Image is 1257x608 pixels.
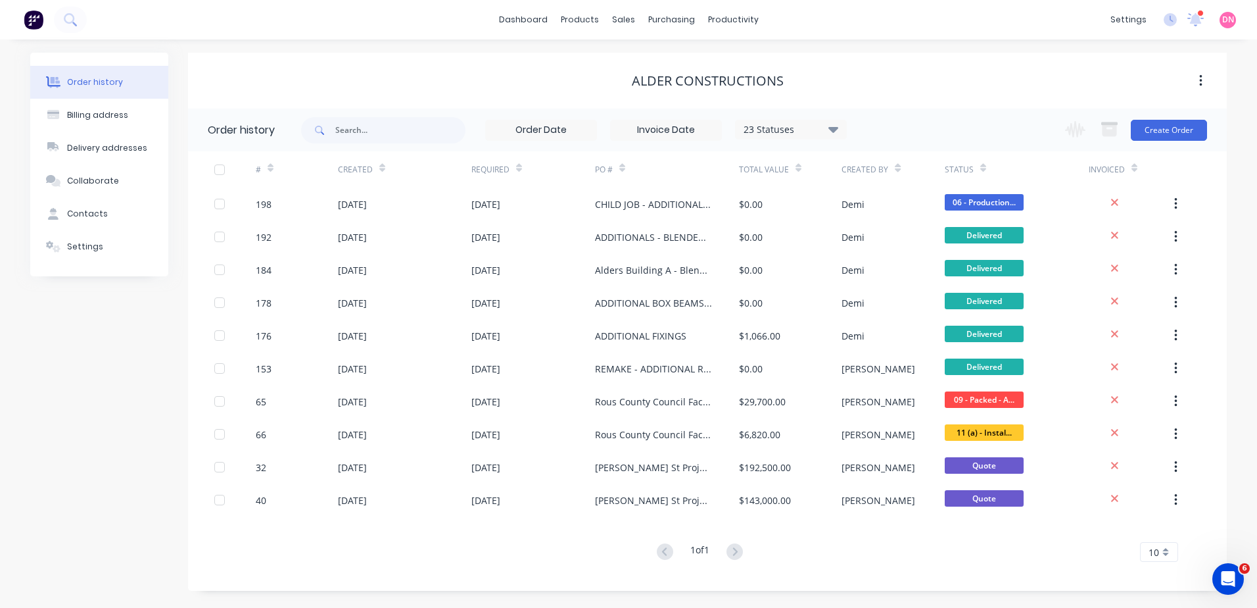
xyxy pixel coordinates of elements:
[256,263,272,277] div: 184
[471,395,500,409] div: [DATE]
[842,395,915,409] div: [PERSON_NAME]
[701,10,765,30] div: productivity
[471,230,500,244] div: [DATE]
[256,151,338,188] div: #
[739,263,763,277] div: $0.00
[554,10,605,30] div: products
[739,362,763,376] div: $0.00
[739,428,780,442] div: $6,820.00
[30,165,168,197] button: Collaborate
[690,543,709,562] div: 1 of 1
[595,362,713,376] div: REMAKE - ADDITIONAL REINFORCING ITEMS (TRUSS)
[338,296,367,310] div: [DATE]
[256,230,272,244] div: 192
[595,296,713,310] div: ADDITIONAL BOX BEAMS - ROOF RAISING SYSTEM
[67,76,123,88] div: Order history
[338,164,373,176] div: Created
[945,457,1024,474] span: Quote
[945,260,1024,276] span: Delivered
[1089,164,1125,176] div: Invoiced
[24,10,43,30] img: Factory
[1239,563,1250,574] span: 6
[338,494,367,507] div: [DATE]
[256,494,266,507] div: 40
[338,230,367,244] div: [DATE]
[471,151,595,188] div: Required
[256,197,272,211] div: 198
[338,197,367,211] div: [DATE]
[1222,14,1234,26] span: DN
[1089,151,1171,188] div: Invoiced
[595,263,713,277] div: Alders Building A - Blended Roof
[256,362,272,376] div: 153
[471,494,500,507] div: [DATE]
[30,197,168,230] button: Contacts
[471,263,500,277] div: [DATE]
[736,122,846,137] div: 23 Statuses
[739,494,791,507] div: $143,000.00
[30,99,168,132] button: Billing address
[632,73,784,89] div: Alder Constructions
[338,151,471,188] div: Created
[1212,563,1244,595] iframe: Intercom live chat
[945,326,1024,342] span: Delivered
[945,194,1024,211] span: 06 - Production...
[739,197,763,211] div: $0.00
[842,296,865,310] div: Demi
[67,109,128,121] div: Billing address
[471,428,500,442] div: [DATE]
[338,362,367,376] div: [DATE]
[471,164,510,176] div: Required
[335,117,465,143] input: Search...
[945,392,1024,408] span: 09 - Packed - A...
[338,395,367,409] div: [DATE]
[595,230,713,244] div: ADDITIONALS - BLENDED ROOF SYSTEM
[842,428,915,442] div: [PERSON_NAME]
[605,10,642,30] div: sales
[1149,545,1159,559] span: 10
[1131,120,1207,141] button: Create Order
[945,164,974,176] div: Status
[338,263,367,277] div: [DATE]
[739,329,780,343] div: $1,066.00
[256,329,272,343] div: 176
[739,395,786,409] div: $29,700.00
[739,151,842,188] div: Total Value
[945,293,1024,309] span: Delivered
[492,10,554,30] a: dashboard
[595,329,686,343] div: ADDITIONAL FIXINGS
[842,164,888,176] div: Created By
[471,197,500,211] div: [DATE]
[67,208,108,220] div: Contacts
[67,142,147,154] div: Delivery addresses
[471,296,500,310] div: [DATE]
[842,494,915,507] div: [PERSON_NAME]
[945,490,1024,507] span: Quote
[30,230,168,263] button: Settings
[338,461,367,474] div: [DATE]
[595,461,713,474] div: [PERSON_NAME] St Project, Social Futures - STEEL FRAMING SOLUTIONS - Roof Framing - Rev 2
[595,395,713,409] div: Rous County Council Facilities - Building A Warehouse - Additional Wall Framing VAR 07
[30,132,168,165] button: Delivery addresses
[595,197,713,211] div: CHILD JOB - ADDITIONALS - OUTRIGGER AND ROOF PANELS
[842,197,865,211] div: Demi
[595,164,613,176] div: PO #
[945,227,1024,243] span: Delivered
[739,230,763,244] div: $0.00
[945,424,1024,441] span: 11 (a) - Instal...
[611,120,721,140] input: Invoice Date
[945,359,1024,375] span: Delivered
[256,461,266,474] div: 32
[739,296,763,310] div: $0.00
[67,241,103,253] div: Settings
[256,428,266,442] div: 66
[486,120,596,140] input: Order Date
[739,461,791,474] div: $192,500.00
[842,329,865,343] div: Demi
[595,428,713,442] div: Rous County Council Facilities - Building B - Operable Wall Steel Changes - VAR 08
[256,395,266,409] div: 65
[842,230,865,244] div: Demi
[642,10,701,30] div: purchasing
[842,263,865,277] div: Demi
[1104,10,1153,30] div: settings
